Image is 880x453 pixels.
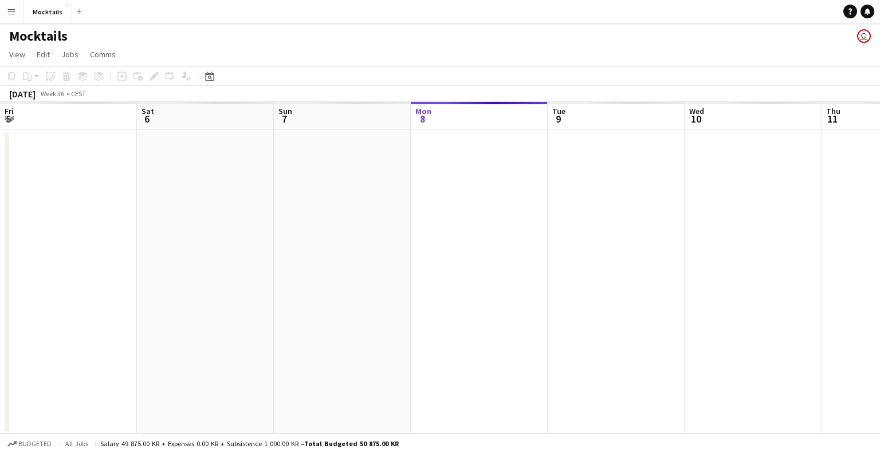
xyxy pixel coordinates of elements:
span: 6 [140,112,154,125]
a: Jobs [57,47,83,62]
span: Mon [415,106,431,116]
button: Budgeted [6,438,53,450]
span: Wed [689,106,704,116]
span: View [9,49,25,60]
a: Edit [32,47,54,62]
span: Sun [278,106,292,116]
span: Jobs [61,49,78,60]
div: Salary 49 875.00 KR + Expenses 0.00 KR + Subsistence 1 000.00 KR = [100,439,399,448]
span: 7 [277,112,292,125]
div: CEST [71,89,86,98]
span: 8 [414,112,431,125]
span: Edit [37,49,50,60]
span: 10 [687,112,704,125]
span: 5 [3,112,14,125]
span: Week 36 [38,89,66,98]
a: View [5,47,30,62]
div: [DATE] [9,88,36,100]
span: 9 [551,112,565,125]
span: Fri [5,106,14,116]
span: Budgeted [18,440,52,448]
span: Thu [826,106,840,116]
span: 11 [824,112,840,125]
span: All jobs [63,439,91,448]
app-user-avatar: Sebastian Lysholt Skjold [857,29,871,43]
span: Total Budgeted 50 875.00 KR [304,439,399,448]
span: Sat [142,106,154,116]
span: Comms [90,49,116,60]
span: Tue [552,106,565,116]
h1: Mocktails [9,27,68,45]
a: Comms [85,47,120,62]
button: Mocktails [23,1,72,23]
